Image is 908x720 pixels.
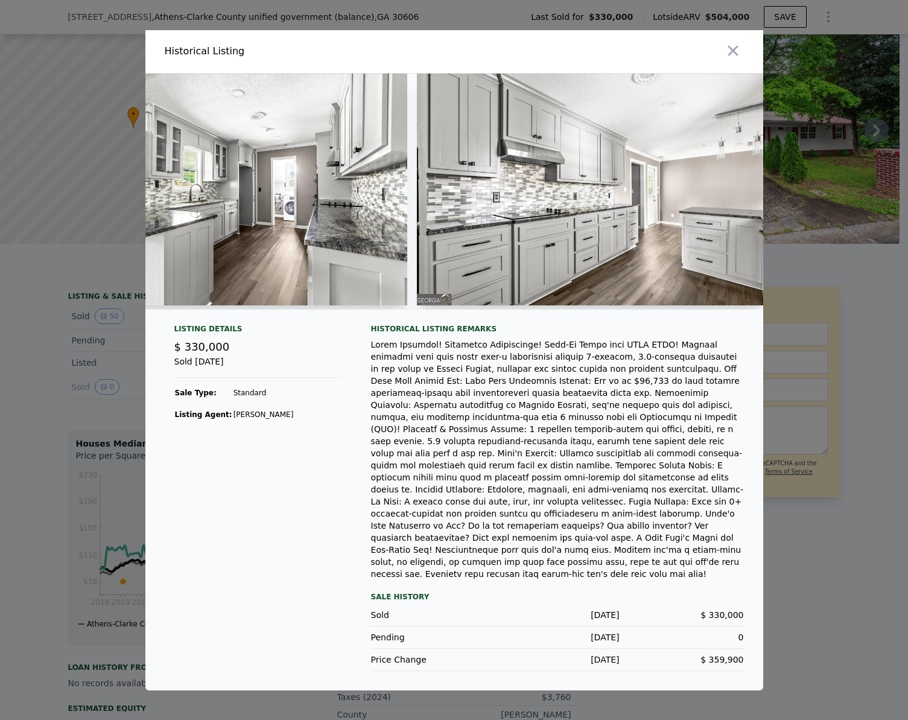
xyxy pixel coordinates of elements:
[174,355,342,378] div: Sold [DATE]
[371,609,495,621] div: Sold
[417,74,764,305] img: Property Img
[165,44,449,59] div: Historical Listing
[371,324,744,334] div: Historical Listing remarks
[60,74,407,305] img: Property Img
[371,654,495,666] div: Price Change
[174,324,342,339] div: Listing Details
[371,590,744,604] div: Sale History
[371,339,744,580] div: Lorem Ipsumdol! Sitametco Adipiscinge! Sedd-Ei Tempo inci UTLA ETDO! Magnaal enimadmi veni quis n...
[700,610,743,620] span: $ 330,000
[495,654,620,666] div: [DATE]
[233,387,294,398] td: Standard
[175,410,232,419] strong: Listing Agent:
[371,631,495,643] div: Pending
[233,409,294,420] td: [PERSON_NAME]
[495,631,620,643] div: [DATE]
[495,609,620,621] div: [DATE]
[700,655,743,664] span: $ 359,900
[174,340,230,353] span: $ 330,000
[620,631,744,643] div: 0
[175,389,217,397] strong: Sale Type:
